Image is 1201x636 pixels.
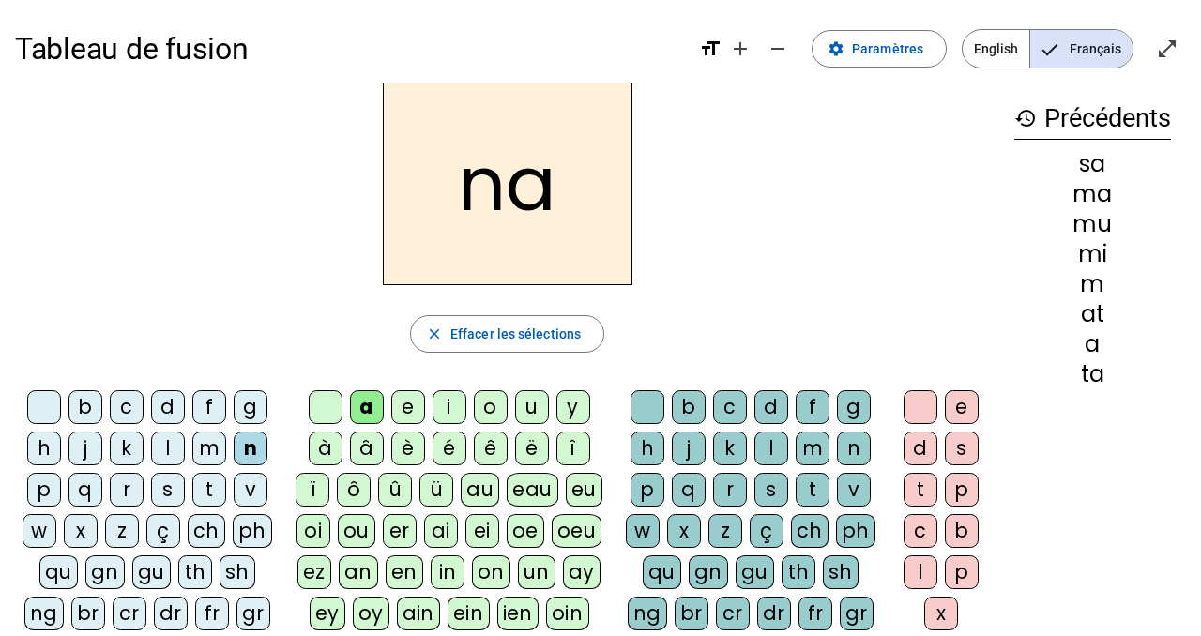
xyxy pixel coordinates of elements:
[64,514,98,548] div: x
[309,432,342,465] div: à
[383,514,417,548] div: er
[236,597,270,630] div: gr
[1014,303,1171,326] div: at
[297,555,331,589] div: ez
[68,473,102,507] div: q
[151,432,185,465] div: l
[431,555,464,589] div: in
[233,514,272,548] div: ph
[837,390,871,424] div: g
[812,30,947,68] button: Paramètres
[71,597,105,630] div: br
[338,514,375,548] div: ou
[713,473,747,507] div: r
[675,597,708,630] div: br
[353,597,389,630] div: oy
[945,390,979,424] div: e
[754,473,788,507] div: s
[234,473,267,507] div: v
[1014,333,1171,356] div: a
[110,473,144,507] div: r
[1014,273,1171,295] div: m
[757,597,791,630] div: dr
[27,432,61,465] div: h
[474,432,508,465] div: ê
[713,432,747,465] div: k
[507,514,544,548] div: oe
[672,390,706,424] div: b
[689,555,728,589] div: gn
[1014,153,1171,175] div: sa
[754,432,788,465] div: l
[556,432,590,465] div: î
[154,597,188,630] div: dr
[151,473,185,507] div: s
[962,29,1133,68] mat-button-toggle-group: Language selection
[1148,30,1186,68] button: Entrer en plein écran
[507,473,558,507] div: eau
[433,432,466,465] div: é
[945,473,979,507] div: p
[15,19,684,79] h1: Tableau de fusion
[798,597,832,630] div: fr
[391,432,425,465] div: è
[350,390,384,424] div: a
[433,390,466,424] div: i
[667,514,701,548] div: x
[552,514,602,548] div: oeu
[1014,107,1037,129] mat-icon: history
[556,390,590,424] div: y
[472,555,510,589] div: on
[837,473,871,507] div: v
[397,597,441,630] div: ain
[195,597,229,630] div: fr
[515,390,549,424] div: u
[713,390,747,424] div: c
[767,38,789,60] mat-icon: remove
[945,514,979,548] div: b
[27,473,61,507] div: p
[424,514,458,548] div: ai
[515,432,549,465] div: ë
[754,390,788,424] div: d
[759,30,797,68] button: Diminuer la taille de la police
[828,40,844,57] mat-icon: settings
[628,597,667,630] div: ng
[410,315,604,353] button: Effacer les sélections
[296,514,330,548] div: oi
[450,323,581,345] span: Effacer les sélections
[192,473,226,507] div: t
[146,514,180,548] div: ç
[383,83,632,285] h2: na
[337,473,371,507] div: ô
[945,432,979,465] div: s
[110,432,144,465] div: k
[546,597,589,630] div: oin
[188,514,225,548] div: ch
[234,432,267,465] div: n
[904,473,937,507] div: t
[672,473,706,507] div: q
[904,432,937,465] div: d
[716,597,750,630] div: cr
[234,390,267,424] div: g
[426,326,443,342] mat-icon: close
[419,473,453,507] div: ü
[24,597,64,630] div: ng
[105,514,139,548] div: z
[1014,243,1171,265] div: mi
[23,514,56,548] div: w
[563,555,600,589] div: ay
[192,432,226,465] div: m
[626,514,660,548] div: w
[386,555,423,589] div: en
[465,514,499,548] div: ei
[643,555,681,589] div: qu
[782,555,815,589] div: th
[708,514,742,548] div: z
[722,30,759,68] button: Augmenter la taille de la police
[461,473,499,507] div: au
[178,555,212,589] div: th
[796,432,829,465] div: m
[296,473,329,507] div: ï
